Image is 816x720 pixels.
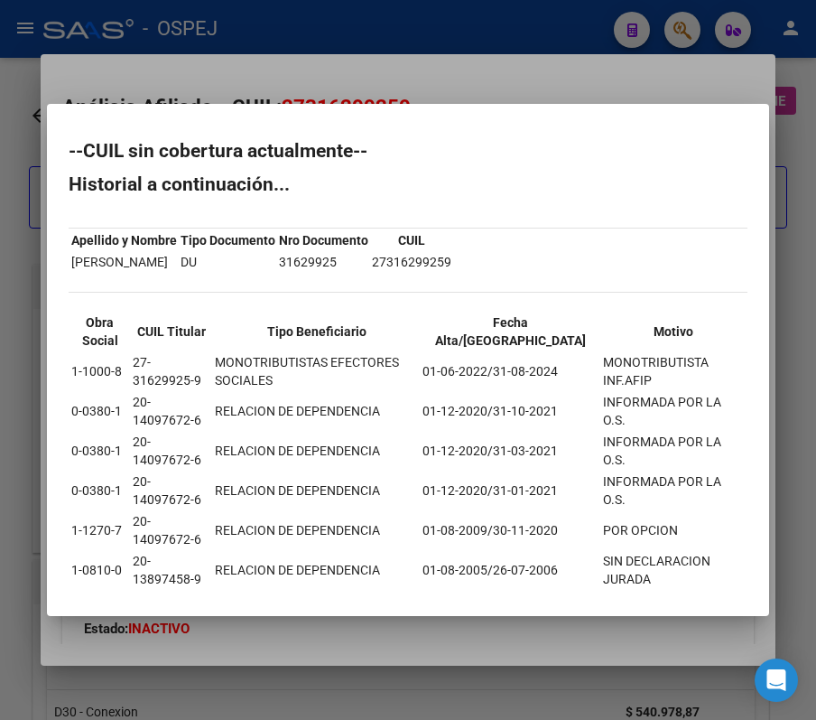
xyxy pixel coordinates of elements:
[422,352,600,390] td: 01-06-2022/31-08-2024
[602,511,746,549] td: POR OPCION
[70,230,178,250] th: Apellido y Nombre
[278,252,369,272] td: 31629925
[214,352,420,390] td: MONOTRIBUTISTAS EFECTORES SOCIALES
[371,252,452,272] td: 27316299259
[214,392,420,430] td: RELACION DE DEPENDENCIA
[602,313,746,351] th: Motivo
[69,142,747,160] h2: --CUIL sin cobertura actualmente--
[422,511,600,549] td: 01-08-2009/30-11-2020
[214,511,420,549] td: RELACION DE DEPENDENCIA
[755,659,798,702] div: Open Intercom Messenger
[602,392,746,430] td: INFORMADA POR LA O.S.
[602,551,746,589] td: SIN DECLARACION JURADA
[278,230,369,250] th: Nro Documento
[602,352,746,390] td: MONOTRIBUTISTA INF.AFIP
[132,511,212,549] td: 20-14097672-6
[70,551,130,589] td: 1-0810-0
[422,432,600,470] td: 01-12-2020/31-03-2021
[132,551,212,589] td: 20-13897458-9
[70,352,130,390] td: 1-1000-8
[422,313,600,351] th: Fecha Alta/[GEOGRAPHIC_DATA]
[602,472,746,510] td: INFORMADA POR LA O.S.
[132,352,212,390] td: 27-31629925-9
[132,313,212,351] th: CUIL Titular
[602,432,746,470] td: INFORMADA POR LA O.S.
[180,252,276,272] td: DU
[214,313,420,351] th: Tipo Beneficiario
[214,472,420,510] td: RELACION DE DEPENDENCIA
[371,230,452,250] th: CUIL
[70,432,130,470] td: 0-0380-1
[70,511,130,549] td: 1-1270-7
[69,175,747,193] h2: Historial a continuación...
[132,472,212,510] td: 20-14097672-6
[422,392,600,430] td: 01-12-2020/31-10-2021
[214,432,420,470] td: RELACION DE DEPENDENCIA
[214,551,420,589] td: RELACION DE DEPENDENCIA
[70,392,130,430] td: 0-0380-1
[422,472,600,510] td: 01-12-2020/31-01-2021
[70,472,130,510] td: 0-0380-1
[132,432,212,470] td: 20-14097672-6
[422,551,600,589] td: 01-08-2005/26-07-2006
[180,230,276,250] th: Tipo Documento
[70,252,178,272] td: [PERSON_NAME]
[70,313,130,351] th: Obra Social
[132,392,212,430] td: 20-14097672-6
